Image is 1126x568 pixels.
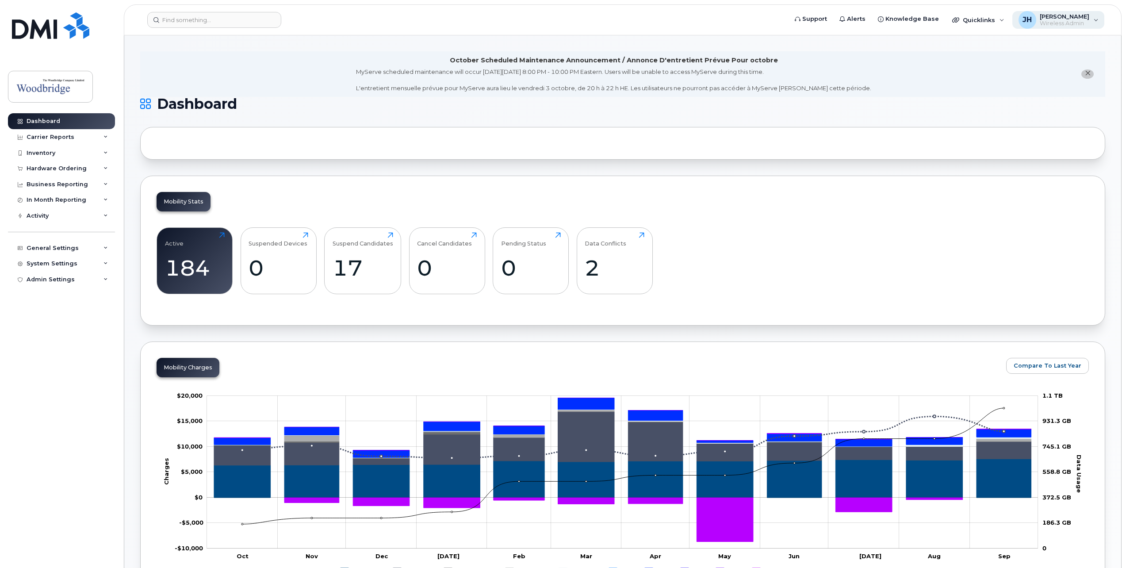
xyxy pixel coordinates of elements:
g: $0 [175,545,203,552]
tspan: Oct [237,553,249,560]
div: Data Conflicts [585,232,626,247]
button: close notification [1081,69,1094,79]
tspan: [DATE] [859,553,881,560]
tspan: 1.1 TB [1042,392,1063,399]
tspan: Dec [375,553,388,560]
tspan: -$10,000 [175,545,203,552]
g: Roaming [214,412,1031,465]
tspan: $0 [195,494,203,501]
tspan: Sep [998,553,1011,560]
tspan: Feb [513,553,525,560]
div: 17 [333,255,393,281]
div: 0 [501,255,561,281]
tspan: 186.3 GB [1042,519,1071,526]
div: Cancel Candidates [417,232,472,247]
div: Suspended Devices [249,232,307,247]
tspan: 372.5 GB [1042,494,1071,501]
a: Data Conflicts2 [585,232,644,289]
a: Suspend Candidates17 [333,232,393,289]
a: Cancel Candidates0 [417,232,477,289]
div: 184 [165,255,225,281]
tspan: 558.8 GB [1042,468,1071,475]
span: Dashboard [157,97,237,111]
tspan: Data Usage [1076,455,1083,493]
tspan: $20,000 [177,392,203,399]
div: Suspend Candidates [333,232,393,247]
span: Compare To Last Year [1014,361,1081,370]
tspan: [DATE] [437,553,460,560]
div: October Scheduled Maintenance Announcement / Annonce D'entretient Prévue Pour octobre [450,56,778,65]
tspan: Apr [649,553,661,560]
tspan: Aug [927,553,941,560]
div: 0 [249,255,308,281]
tspan: 931.3 GB [1042,417,1071,424]
a: Pending Status0 [501,232,561,289]
g: $0 [177,392,203,399]
g: $0 [181,468,203,475]
div: MyServe scheduled maintenance will occur [DATE][DATE] 8:00 PM - 10:00 PM Eastern. Users will be u... [356,68,871,92]
tspan: 745.1 GB [1042,443,1071,450]
tspan: May [718,553,731,560]
a: Active184 [165,232,225,289]
tspan: Jun [789,553,800,560]
a: Suspended Devices0 [249,232,308,289]
g: $0 [179,519,203,526]
tspan: $10,000 [177,443,203,450]
button: Compare To Last Year [1006,358,1089,374]
div: 2 [585,255,644,281]
tspan: 0 [1042,545,1046,552]
div: Pending Status [501,232,546,247]
g: $0 [177,443,203,450]
tspan: $15,000 [177,417,203,424]
tspan: Nov [306,553,318,560]
div: Active [165,232,184,247]
tspan: Mar [580,553,592,560]
tspan: $5,000 [181,468,203,475]
g: $0 [177,417,203,424]
tspan: Charges [163,458,170,485]
div: 0 [417,255,477,281]
tspan: -$5,000 [179,519,203,526]
g: Rate Plan [214,459,1031,498]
